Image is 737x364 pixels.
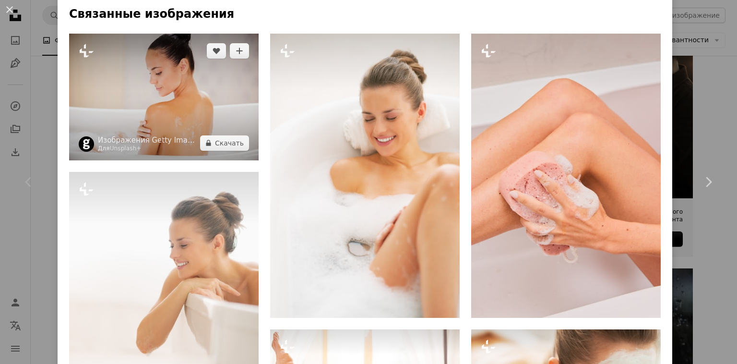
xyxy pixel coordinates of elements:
[98,135,196,145] a: Изображения Getty Images
[69,34,259,160] img: Привлекательная молодая женщина трогает себя за плечо, наслаждаясь пенной ванной
[200,135,249,151] button: Скачать
[270,34,460,318] img: Улыбающаяся молодая женщина лежит в ванне
[207,43,226,59] button: Нравится
[471,171,661,180] a: Женщина трёт ногу розовой губкой в ванне
[98,136,200,145] ya-tr-span: Изображения Getty Images
[471,34,661,318] img: Женщина трёт ногу розовой губкой в ванне
[215,136,244,150] ya-tr-span: Скачать
[679,136,737,228] a: Далее
[69,92,259,101] a: Привлекательная молодая женщина трогает себя за плечо, наслаждаясь пенной ванной
[270,171,460,180] a: Улыбающаяся молодая женщина лежит в ванне
[69,297,259,306] a: Счастливая молодая женщина в ванне смотрит на свободное место
[69,7,234,21] ya-tr-span: Связанные изображения
[79,136,94,152] img: Перейдите в профиль Getty Images
[98,145,110,152] ya-tr-span: Для
[110,145,142,152] a: Unsplash+
[230,43,249,59] button: Добавить в коллекцию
